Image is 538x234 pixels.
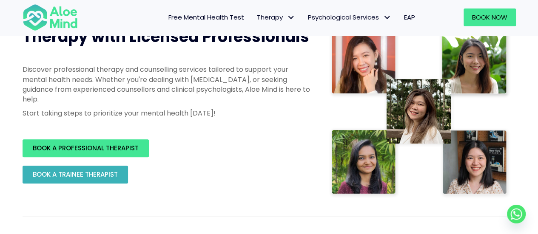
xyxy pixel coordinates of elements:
[404,13,415,22] span: EAP
[23,65,312,104] p: Discover professional therapy and counselling services tailored to support your mental health nee...
[33,170,118,179] span: BOOK A TRAINEE THERAPIST
[507,205,526,223] a: Whatsapp
[23,139,149,157] a: BOOK A PROFESSIONAL THERAPIST
[464,8,516,26] a: Book Now
[33,144,139,152] span: BOOK A PROFESSIONAL THERAPIST
[257,13,295,22] span: Therapy
[329,26,511,199] img: Therapist collage
[23,26,309,48] span: Therapy with Licensed Professionals
[285,11,297,24] span: Therapy: submenu
[250,8,302,26] a: TherapyTherapy: submenu
[162,8,250,26] a: Free Mental Health Test
[89,8,421,26] nav: Menu
[23,166,128,183] a: BOOK A TRAINEE THERAPIST
[23,108,312,118] p: Start taking steps to prioritize your mental health [DATE]!
[398,8,421,26] a: EAP
[168,13,244,22] span: Free Mental Health Test
[23,3,78,31] img: Aloe mind Logo
[381,11,393,24] span: Psychological Services: submenu
[302,8,398,26] a: Psychological ServicesPsychological Services: submenu
[308,13,391,22] span: Psychological Services
[472,13,507,22] span: Book Now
